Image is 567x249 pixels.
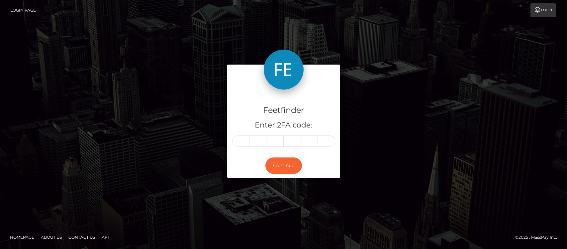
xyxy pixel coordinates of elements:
div: © 2025 , MassPay Inc. [515,234,562,241]
h5: Enter 2FA code: [232,120,335,130]
a: Login Page [10,3,36,17]
img: Feetfinder [264,50,304,90]
h4: Feetfinder [232,105,335,116]
a: Login [530,3,556,17]
a: About Us [38,232,64,242]
a: Homepage [7,232,37,242]
a: API [99,232,112,242]
button: Continue [265,157,302,174]
a: Contact Us [66,232,98,242]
